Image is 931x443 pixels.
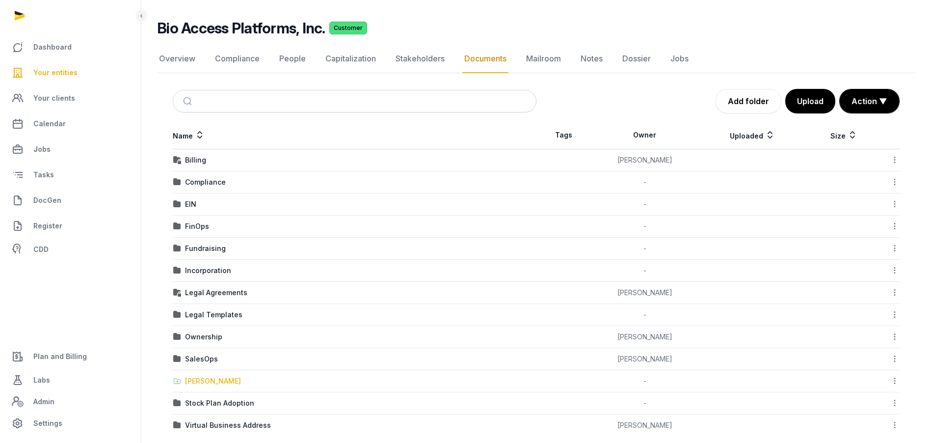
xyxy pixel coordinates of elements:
[33,143,51,155] span: Jobs
[462,45,508,73] a: Documents
[185,177,226,187] div: Compliance
[591,238,698,260] td: -
[185,221,209,231] div: FinOps
[8,240,133,259] a: CDD
[591,121,698,149] th: Owner
[173,421,181,429] img: folder.svg
[277,45,308,73] a: People
[579,45,605,73] a: Notes
[591,392,698,415] td: -
[185,398,254,408] div: Stock Plan Adoption
[8,112,133,136] a: Calendar
[185,199,196,209] div: EIN
[173,200,181,208] img: folder.svg
[33,374,50,386] span: Labs
[591,171,698,194] td: -
[591,194,698,216] td: -
[173,178,181,186] img: folder.svg
[173,333,181,341] img: folder.svg
[668,45,691,73] a: Jobs
[173,355,181,363] img: folder.svg
[185,266,231,276] div: Incorporation
[8,345,133,368] a: Plan and Billing
[185,332,222,342] div: Ownership
[185,155,206,165] div: Billing
[591,370,698,392] td: -
[698,121,807,149] th: Uploaded
[8,412,133,435] a: Settings
[840,89,899,113] button: Action ▼
[620,45,653,73] a: Dossier
[8,86,133,110] a: Your clients
[213,45,262,73] a: Compliance
[185,244,226,253] div: Fundraising
[8,35,133,59] a: Dashboard
[185,376,241,386] div: [PERSON_NAME]
[8,61,133,84] a: Your entities
[8,392,133,412] a: Admin
[173,311,181,319] img: folder.svg
[173,156,181,164] img: folder-locked-icon.svg
[173,121,536,149] th: Name
[8,138,133,161] a: Jobs
[591,348,698,370] td: [PERSON_NAME]
[8,163,133,187] a: Tasks
[591,304,698,326] td: -
[185,354,218,364] div: SalesOps
[173,377,181,385] img: folder-upload.svg
[323,45,378,73] a: Capitalization
[173,399,181,407] img: folder.svg
[591,415,698,437] td: [PERSON_NAME]
[536,121,592,149] th: Tags
[173,289,181,297] img: folder-locked-icon.svg
[173,222,181,230] img: folder.svg
[185,310,242,320] div: Legal Templates
[185,288,247,298] div: Legal Agreements
[807,121,881,149] th: Size
[8,368,133,392] a: Labs
[173,267,181,275] img: folder.svg
[33,169,54,181] span: Tasks
[33,220,62,232] span: Register
[591,149,698,171] td: [PERSON_NAME]
[591,282,698,304] td: [PERSON_NAME]
[8,214,133,238] a: Register
[716,89,781,113] a: Add folder
[173,245,181,252] img: folder.svg
[8,189,133,212] a: DocGen
[33,67,78,79] span: Your entities
[33,118,66,130] span: Calendar
[591,260,698,282] td: -
[33,417,62,429] span: Settings
[185,420,271,430] div: Virtual Business Address
[33,41,72,53] span: Dashboard
[33,351,87,362] span: Plan and Billing
[33,244,49,255] span: CDD
[33,396,54,408] span: Admin
[157,45,915,73] nav: Tabs
[157,19,325,37] h2: Bio Access Platforms, Inc.
[524,45,563,73] a: Mailroom
[329,22,367,34] span: Customer
[591,326,698,348] td: [PERSON_NAME]
[394,45,447,73] a: Stakeholders
[157,45,197,73] a: Overview
[33,92,75,104] span: Your clients
[177,90,200,112] button: Submit
[785,89,835,113] button: Upload
[591,216,698,238] td: -
[33,194,61,206] span: DocGen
